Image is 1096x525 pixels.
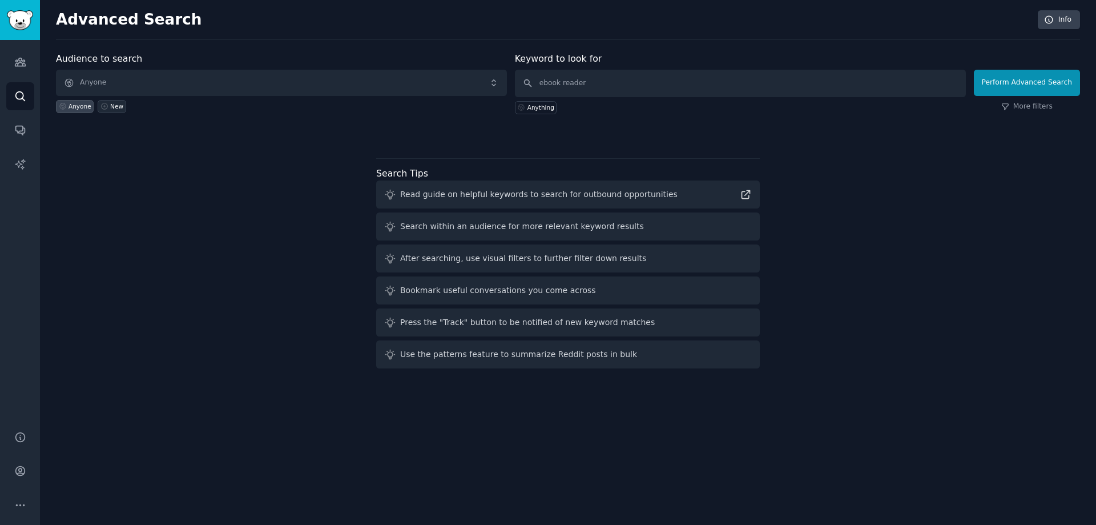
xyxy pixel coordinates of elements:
div: Anyone [68,102,91,110]
div: Anything [527,103,554,111]
div: Search within an audience for more relevant keyword results [400,221,644,233]
div: After searching, use visual filters to further filter down results [400,253,646,264]
a: Info [1038,10,1080,30]
div: New [110,102,123,110]
button: Perform Advanced Search [974,70,1080,96]
label: Search Tips [376,168,428,179]
label: Audience to search [56,53,142,64]
a: More filters [1001,102,1053,112]
h2: Advanced Search [56,11,1031,29]
div: Use the patterns feature to summarize Reddit posts in bulk [400,348,637,360]
div: Read guide on helpful keywords to search for outbound opportunities [400,189,678,201]
div: Bookmark useful conversations you come across [400,284,596,296]
a: New [98,100,126,113]
button: Anyone [56,70,507,96]
div: Press the "Track" button to be notified of new keyword matches [400,316,655,328]
input: Any keyword [515,70,966,97]
label: Keyword to look for [515,53,602,64]
img: GummySearch logo [7,10,33,30]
